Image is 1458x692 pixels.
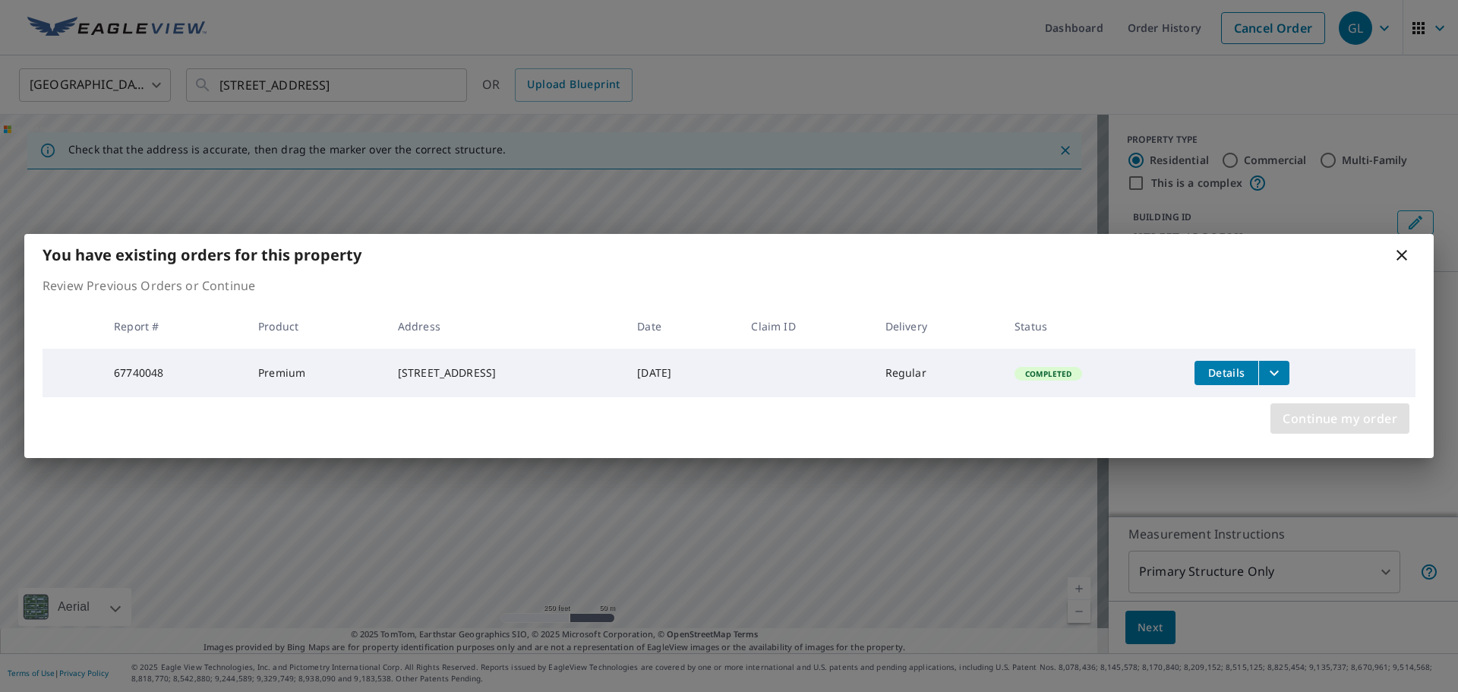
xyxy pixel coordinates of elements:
span: Continue my order [1283,408,1397,429]
span: Details [1204,365,1249,380]
p: Review Previous Orders or Continue [43,276,1415,295]
th: Claim ID [739,304,873,349]
th: Status [1002,304,1182,349]
th: Product [246,304,386,349]
td: Regular [873,349,1002,397]
span: Completed [1016,368,1081,379]
td: 67740048 [102,349,246,397]
td: [DATE] [625,349,739,397]
th: Address [386,304,625,349]
div: [STREET_ADDRESS] [398,365,613,381]
button: detailsBtn-67740048 [1194,361,1258,385]
button: Continue my order [1270,403,1409,434]
button: filesDropdownBtn-67740048 [1258,361,1289,385]
th: Delivery [873,304,1002,349]
td: Premium [246,349,386,397]
th: Date [625,304,739,349]
th: Report # [102,304,246,349]
b: You have existing orders for this property [43,245,361,265]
